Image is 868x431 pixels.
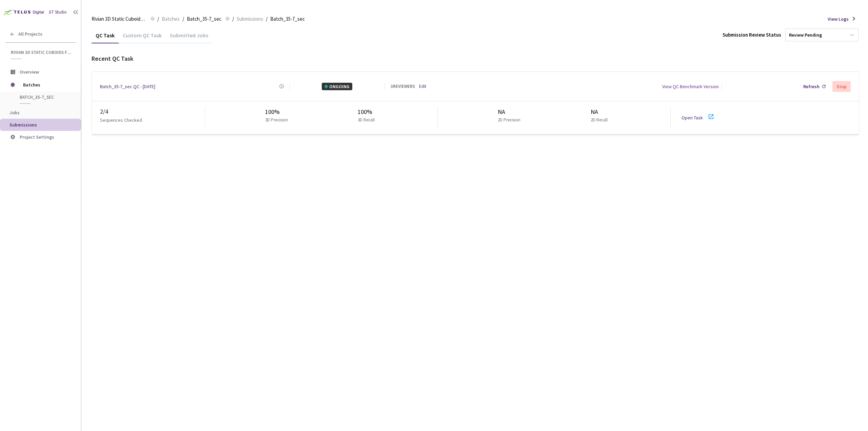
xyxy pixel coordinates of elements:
[100,116,142,124] p: Sequences Checked
[92,15,146,23] span: Rivian 3D Static Cuboids fixed[2024-25]
[166,32,212,43] div: Submitted Jobs
[591,117,608,123] p: 2D Recall
[682,115,703,121] a: Open Task
[23,78,70,92] span: Batches
[591,107,610,117] div: NA
[828,15,849,23] span: View Logs
[49,9,67,16] div: GT Studio
[182,15,184,23] li: /
[92,54,859,63] div: Recent QC Task
[789,32,822,38] div: Review Pending
[119,32,166,43] div: Custom QC Task
[20,69,39,75] span: Overview
[322,83,352,90] div: ONGOING
[20,134,54,140] span: Project Settings
[723,31,781,39] div: Submission Review Status
[270,15,305,23] span: Batch_35-7_sec
[235,15,264,22] a: Submissions
[11,50,72,55] span: Rivian 3D Static Cuboids fixed[2024-25]
[187,15,221,23] span: Batch_35-7_sec
[92,32,119,43] div: QC Task
[358,117,375,123] p: 3D Recall
[419,83,426,90] a: Edit
[391,83,415,90] div: 3 REVIEWERS
[265,107,291,117] div: 100%
[162,15,180,23] span: Batches
[9,110,20,116] span: Jobs
[160,15,181,22] a: Batches
[9,122,37,128] span: Submissions
[232,15,234,23] li: /
[157,15,159,23] li: /
[18,31,42,37] span: All Projects
[836,84,847,89] div: Stop
[266,15,268,23] li: /
[20,94,70,100] span: Batch_35-7_sec
[498,107,523,117] div: NA
[100,107,205,116] div: 2 / 4
[498,117,520,123] p: 2D Precision
[358,107,377,117] div: 100%
[265,117,288,123] p: 3D Precision
[100,83,155,90] a: Batch_35-7_sec QC - [DATE]
[803,83,820,90] div: Refresh
[662,83,719,90] div: View QC Benchmark Version
[237,15,263,23] span: Submissions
